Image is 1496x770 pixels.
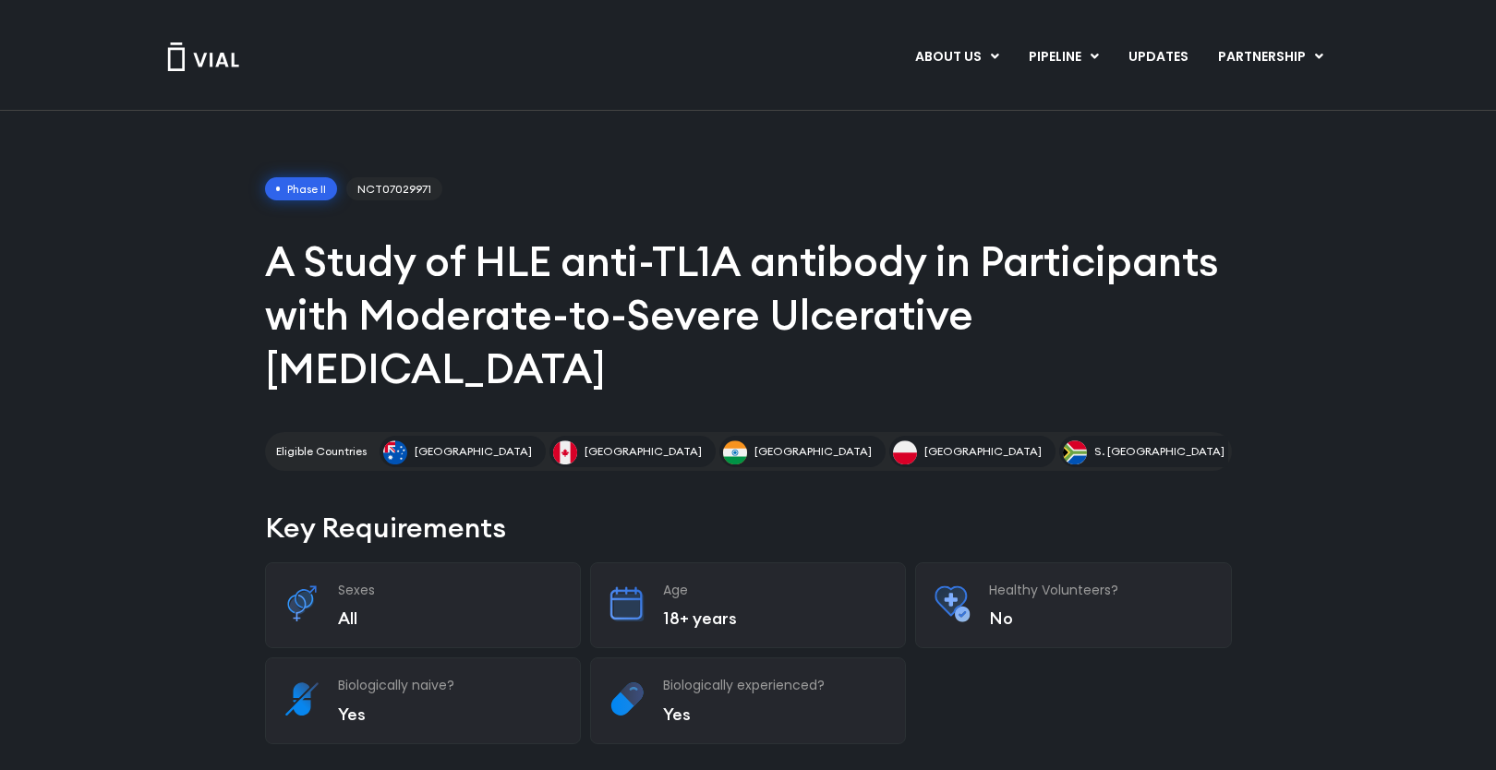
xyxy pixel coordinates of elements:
[989,608,1212,629] p: No
[415,443,532,460] span: [GEOGRAPHIC_DATA]
[276,443,367,460] h2: Eligible Countries
[265,508,1232,547] h2: Key Requirements
[553,440,577,464] img: Canada
[585,443,702,460] span: [GEOGRAPHIC_DATA]
[663,677,887,693] h3: Biologically experienced?
[663,704,887,725] p: Yes
[663,608,887,629] p: 18+ years
[265,177,338,201] span: Phase II
[723,440,747,464] img: India
[1114,42,1202,73] a: UPDATES
[989,582,1212,598] h3: Healthy Volunteers?
[1014,42,1113,73] a: PIPELINEMenu Toggle
[338,677,561,693] h3: Biologically naive?
[265,235,1232,395] h1: A Study of HLE anti-TL1A antibody in Participants with Moderate-to-Severe Ulcerative [MEDICAL_DATA]
[663,582,887,598] h3: Age
[900,42,1013,73] a: ABOUT USMenu Toggle
[166,42,240,71] img: Vial Logo
[338,582,561,598] h3: Sexes
[893,440,917,464] img: Poland
[383,440,407,464] img: Australia
[346,177,442,201] span: NCT07029971
[754,443,872,460] span: [GEOGRAPHIC_DATA]
[338,608,561,629] p: All
[1203,42,1338,73] a: PARTNERSHIPMenu Toggle
[1063,440,1087,464] img: S. Africa
[1094,443,1225,460] span: S. [GEOGRAPHIC_DATA]
[338,704,561,725] p: Yes
[924,443,1042,460] span: [GEOGRAPHIC_DATA]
